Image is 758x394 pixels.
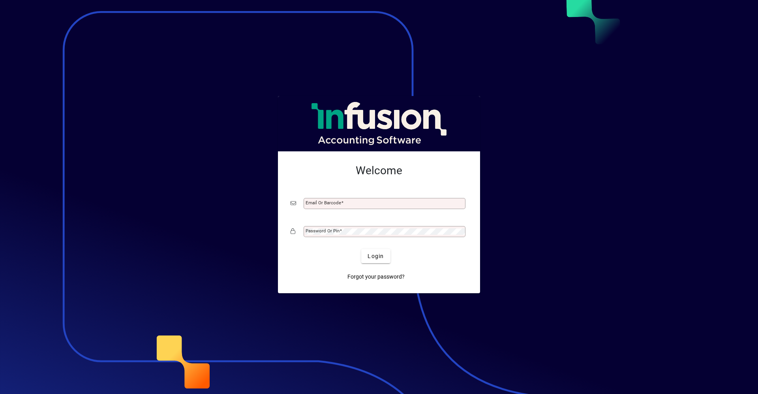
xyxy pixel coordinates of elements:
[368,252,384,260] span: Login
[291,164,467,177] h2: Welcome
[361,249,390,263] button: Login
[344,270,408,284] a: Forgot your password?
[306,200,341,205] mat-label: Email or Barcode
[306,228,340,234] mat-label: Password or Pin
[347,273,405,281] span: Forgot your password?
